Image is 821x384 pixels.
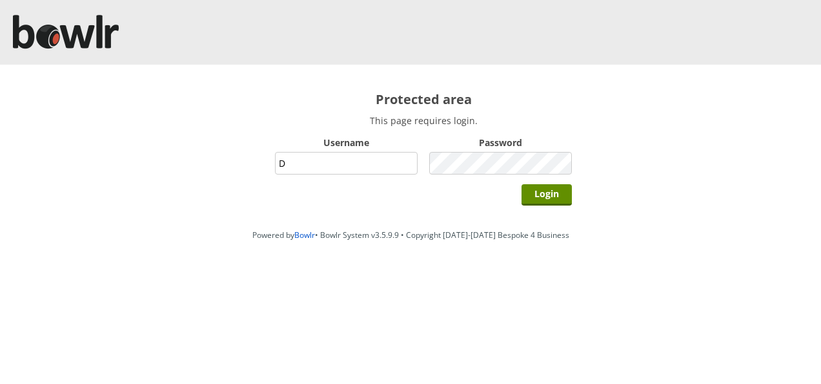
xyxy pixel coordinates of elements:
a: Bowlr [294,229,315,240]
input: Login [522,184,572,206]
span: Powered by • Bowlr System v3.5.9.9 • Copyright [DATE]-[DATE] Bespoke 4 Business [252,229,569,240]
h2: Protected area [275,91,572,108]
label: Username [275,136,418,149]
label: Password [429,136,572,149]
p: This page requires login. [275,114,572,127]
